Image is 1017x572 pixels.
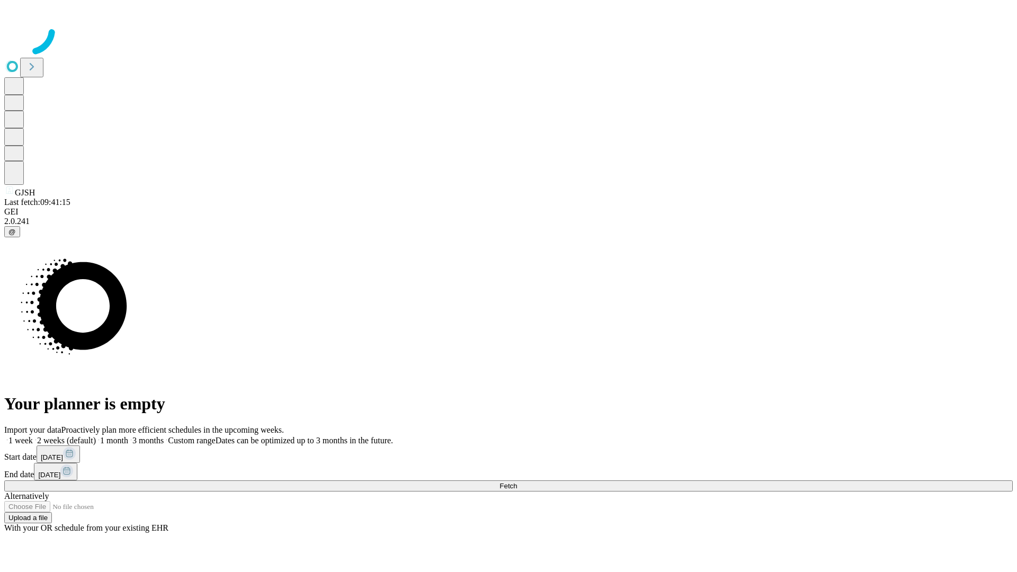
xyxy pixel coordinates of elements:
[41,453,63,461] span: [DATE]
[8,436,33,445] span: 1 week
[4,198,70,207] span: Last fetch: 09:41:15
[4,491,49,501] span: Alternatively
[4,523,168,532] span: With your OR schedule from your existing EHR
[34,463,77,480] button: [DATE]
[4,394,1013,414] h1: Your planner is empty
[4,425,61,434] span: Import your data
[61,425,284,434] span: Proactively plan more efficient schedules in the upcoming weeks.
[4,512,52,523] button: Upload a file
[15,188,35,197] span: GJSH
[37,445,80,463] button: [DATE]
[8,228,16,236] span: @
[216,436,393,445] span: Dates can be optimized up to 3 months in the future.
[168,436,215,445] span: Custom range
[132,436,164,445] span: 3 months
[37,436,96,445] span: 2 weeks (default)
[38,471,60,479] span: [DATE]
[4,445,1013,463] div: Start date
[4,207,1013,217] div: GEI
[499,482,517,490] span: Fetch
[4,217,1013,226] div: 2.0.241
[4,480,1013,491] button: Fetch
[4,463,1013,480] div: End date
[4,226,20,237] button: @
[100,436,128,445] span: 1 month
